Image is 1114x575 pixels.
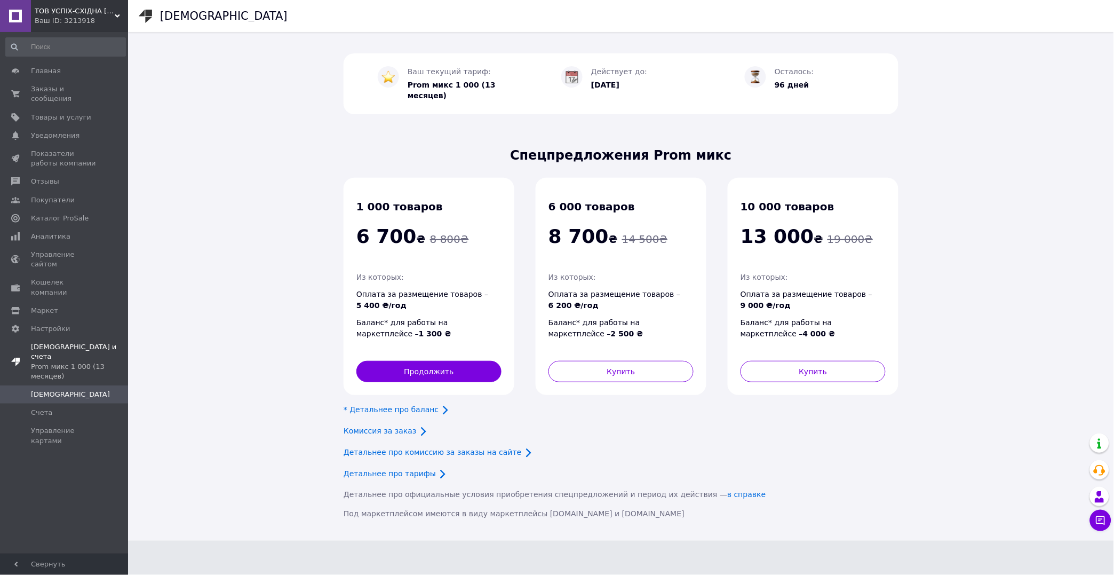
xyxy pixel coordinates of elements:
span: Из которых: [741,273,788,281]
span: 1 000 товаров [356,200,443,213]
span: Баланс* для работы на маркетплейсе – [356,318,451,338]
span: 14 500 ₴ [622,233,667,246]
span: Каталог ProSale [31,214,89,223]
span: Товары и услуги [31,113,91,122]
a: Комиссия за заказ [344,427,417,435]
button: Чат с покупателем [1090,510,1111,531]
span: Управление сайтом [31,250,99,269]
span: Ваш текущий тариф: [408,67,491,76]
span: Показатели работы компании [31,149,99,168]
button: Продолжить [356,361,502,382]
span: Отзывы [31,177,59,186]
img: :calendar: [566,70,578,83]
img: :hourglass_flowing_sand: [749,70,762,83]
span: Главная [31,66,61,76]
span: Баланс* для работы на маркетплейсе – [741,318,835,338]
span: ₴ [741,233,823,246]
span: 19 000 ₴ [827,233,873,246]
span: Баланс* для работы на маркетплейсе – [548,318,643,338]
span: 13 000 [741,225,814,247]
span: Осталось: [775,67,814,76]
span: ₴ [548,233,618,246]
span: [DEMOGRAPHIC_DATA] [31,390,110,399]
span: 96 дней [775,81,809,89]
span: Покупатели [31,195,75,205]
span: [DATE] [591,81,619,89]
span: 8 700 [548,225,609,247]
span: [DEMOGRAPHIC_DATA] и счета [31,342,128,381]
span: Заказы и сообщения [31,84,99,104]
span: 8 800 ₴ [430,233,469,246]
span: Кошелек компании [31,278,99,297]
span: 2 500 ₴ [611,329,643,338]
div: Prom микс 1 000 (13 месяцев) [31,362,128,381]
span: 6 700 [356,225,417,247]
span: ₴ [356,233,426,246]
span: 9 000 ₴/год [741,301,791,310]
button: Купить [548,361,694,382]
span: ТОВ УСПІХ-СХІДНА УКРАЇНА [35,6,115,16]
span: Уведомления [31,131,79,140]
button: Купить [741,361,886,382]
span: 6 200 ₴/год [548,301,599,310]
span: Счета [31,408,52,418]
div: Ваш ID: 3213918 [35,16,128,26]
span: 6 000 товаров [548,200,635,213]
span: 4 000 ₴ [803,329,835,338]
span: 5 400 ₴/год [356,301,407,310]
span: Детальнее про официальные условия приобретения спецпредложений и период их действия — [344,490,766,499]
span: Оплата за размещение товаров – [548,290,680,310]
span: Под маркетплейсом имеются в виду маркетплейсы [DOMAIN_NAME] и [DOMAIN_NAME] [344,509,685,518]
a: * Детальнее про баланс [344,405,439,414]
a: Детальнее про комиссию за заказы на сайте [344,448,522,456]
span: Из которых: [356,273,404,281]
span: Аналитика [31,232,70,241]
h1: [DEMOGRAPHIC_DATA] [160,10,288,22]
span: Управление картами [31,426,99,445]
span: Спецпредложения Prom микc [344,146,898,164]
span: Оплата за размещение товаров – [356,290,488,310]
span: 10 000 товаров [741,200,834,213]
span: 1 300 ₴ [419,329,451,338]
span: Настройки [31,324,70,334]
input: Поиск [5,37,126,57]
a: Детальнее про тарифы [344,469,436,478]
span: Действует до: [591,67,647,76]
img: :star: [382,70,395,83]
span: Маркет [31,306,58,316]
span: Из которых: [548,273,596,281]
a: в справке [727,490,766,499]
span: Оплата за размещение товаров – [741,290,872,310]
span: Prom микс 1 000 (13 месяцев) [408,81,496,100]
